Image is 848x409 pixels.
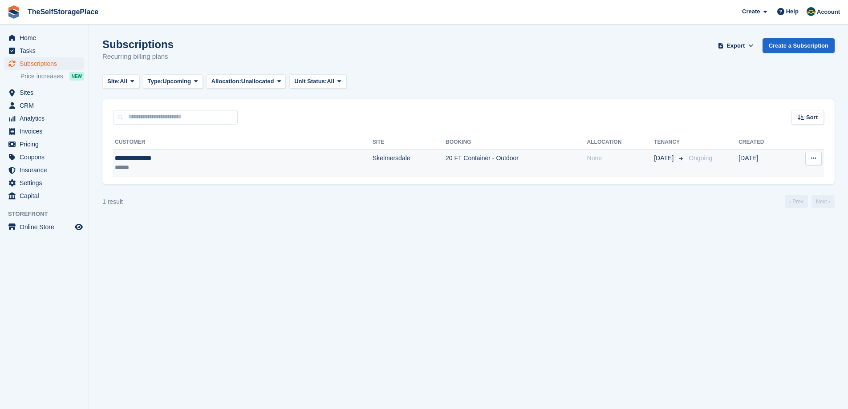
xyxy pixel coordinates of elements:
[4,45,84,57] a: menu
[20,99,73,112] span: CRM
[783,195,836,208] nav: Page
[102,52,174,62] p: Recurring billing plans
[4,221,84,233] a: menu
[102,38,174,50] h1: Subscriptions
[738,149,788,177] td: [DATE]
[689,154,712,162] span: Ongoing
[241,77,274,86] span: Unallocated
[373,135,446,150] th: Site
[289,74,346,89] button: Unit Status: All
[20,57,73,70] span: Subscriptions
[785,195,808,208] a: Previous
[20,72,63,81] span: Price increases
[107,77,120,86] span: Site:
[4,86,84,99] a: menu
[20,221,73,233] span: Online Store
[654,135,685,150] th: Tenancy
[446,149,587,177] td: 20 FT Container - Outdoor
[786,7,799,16] span: Help
[726,41,745,50] span: Export
[4,138,84,150] a: menu
[763,38,835,53] a: Create a Subscription
[294,77,327,86] span: Unit Status:
[8,210,89,219] span: Storefront
[20,164,73,176] span: Insurance
[20,45,73,57] span: Tasks
[446,135,587,150] th: Booking
[373,149,446,177] td: Skelmersdale
[120,77,127,86] span: All
[654,154,675,163] span: [DATE]
[807,7,816,16] img: Gairoid
[4,99,84,112] a: menu
[716,38,755,53] button: Export
[738,135,788,150] th: Created
[20,112,73,125] span: Analytics
[20,151,73,163] span: Coupons
[143,74,203,89] button: Type: Upcoming
[162,77,191,86] span: Upcoming
[4,112,84,125] a: menu
[24,4,102,19] a: TheSelfStoragePlace
[7,5,20,19] img: stora-icon-8386f47178a22dfd0bd8f6a31ec36ba5ce8667c1dd55bd0f319d3a0aa187defe.svg
[4,190,84,202] a: menu
[20,138,73,150] span: Pricing
[4,32,84,44] a: menu
[4,125,84,138] a: menu
[20,190,73,202] span: Capital
[207,74,286,89] button: Allocation: Unallocated
[211,77,241,86] span: Allocation:
[20,125,73,138] span: Invoices
[20,177,73,189] span: Settings
[742,7,760,16] span: Create
[20,32,73,44] span: Home
[20,86,73,99] span: Sites
[102,74,139,89] button: Site: All
[587,154,654,163] div: None
[4,177,84,189] a: menu
[113,135,373,150] th: Customer
[327,77,334,86] span: All
[73,222,84,232] a: Preview store
[102,197,123,207] div: 1 result
[4,57,84,70] a: menu
[4,164,84,176] a: menu
[20,71,84,81] a: Price increases NEW
[148,77,163,86] span: Type:
[4,151,84,163] a: menu
[69,72,84,81] div: NEW
[587,135,654,150] th: Allocation
[817,8,840,16] span: Account
[811,195,835,208] a: Next
[806,113,818,122] span: Sort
